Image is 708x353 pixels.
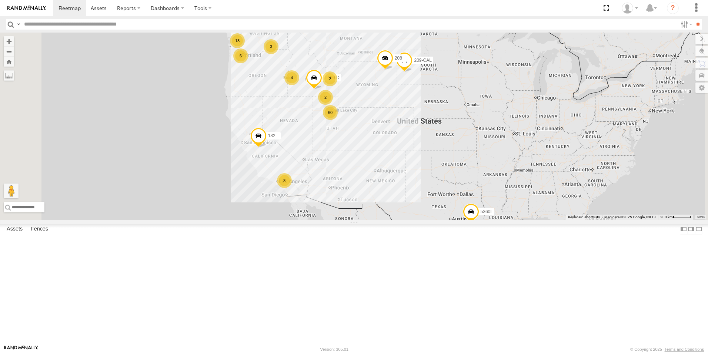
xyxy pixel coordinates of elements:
label: Dock Summary Table to the Right [687,224,695,235]
label: Map Settings [695,83,708,93]
div: 3 [277,173,292,188]
label: Measure [4,70,14,81]
div: 60 [323,105,338,120]
div: 4 [284,70,299,85]
a: Terms and Conditions [665,347,704,352]
span: Map data ©2025 Google, INEGI [604,215,656,219]
div: Version: 305.01 [320,347,348,352]
label: Search Query [16,19,21,30]
div: 2 [323,71,337,86]
button: Zoom Home [4,57,14,67]
button: Map Scale: 200 km per 45 pixels [658,215,693,220]
span: 5360L [481,209,493,214]
div: 3 [264,39,278,54]
div: 6 [233,48,248,63]
button: Zoom out [4,46,14,57]
label: Search Filter Options [678,19,694,30]
img: rand-logo.svg [7,6,46,11]
button: Drag Pegman onto the map to open Street View [4,184,19,198]
label: Assets [3,224,26,234]
label: Fences [27,224,52,234]
i: ? [667,2,679,14]
div: 13 [230,33,245,48]
label: Dock Summary Table to the Left [680,224,687,235]
span: 208 [395,56,402,61]
span: T-199 D [324,75,340,81]
span: 200 km [660,215,673,219]
span: 209-CAL [414,58,431,63]
a: Terms [697,216,705,219]
button: Keyboard shortcuts [568,215,600,220]
label: Hide Summary Table [695,224,702,235]
div: © Copyright 2025 - [630,347,704,352]
span: 182 [268,133,275,138]
div: 2 [318,90,333,105]
div: Keith Washburn [619,3,641,14]
button: Zoom in [4,36,14,46]
a: Visit our Website [4,346,38,353]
